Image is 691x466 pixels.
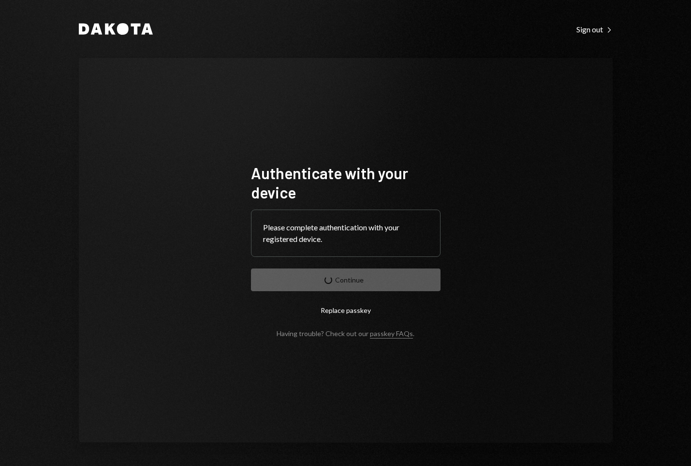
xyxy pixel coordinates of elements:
[576,25,613,34] div: Sign out
[251,299,441,322] button: Replace passkey
[370,329,413,339] a: passkey FAQs
[251,163,441,202] h1: Authenticate with your device
[576,24,613,34] a: Sign out
[277,329,414,338] div: Having trouble? Check out our .
[263,222,428,245] div: Please complete authentication with your registered device.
